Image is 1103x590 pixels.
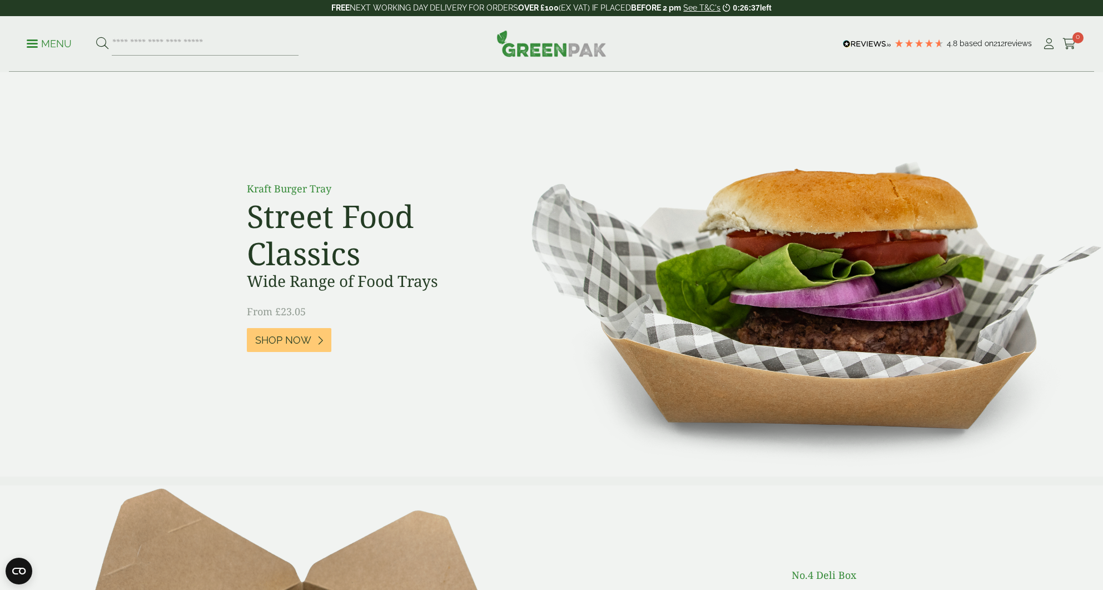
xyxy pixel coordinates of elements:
[247,328,331,352] a: Shop Now
[247,272,497,291] h3: Wide Range of Food Trays
[1062,38,1076,49] i: Cart
[247,197,497,272] h2: Street Food Classics
[993,39,1005,48] span: 212
[1042,38,1056,49] i: My Account
[614,568,856,583] p: No.4 Deli Box
[843,40,891,48] img: REVIEWS.io
[733,3,759,12] span: 0:26:37
[331,3,350,12] strong: FREE
[894,38,944,48] div: 4.79 Stars
[496,30,607,57] img: GreenPak Supplies
[27,37,72,51] p: Menu
[496,72,1103,477] img: Street Food Classics
[27,37,72,48] a: Menu
[947,39,960,48] span: 4.8
[255,334,311,346] span: Shop Now
[631,3,681,12] strong: BEFORE 2 pm
[760,3,772,12] span: left
[960,39,993,48] span: Based on
[1072,32,1084,43] span: 0
[247,305,306,318] span: From £23.05
[247,181,497,196] p: Kraft Burger Tray
[6,558,32,584] button: Open CMP widget
[683,3,721,12] a: See T&C's
[1005,39,1032,48] span: reviews
[518,3,559,12] strong: OVER £100
[1062,36,1076,52] a: 0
